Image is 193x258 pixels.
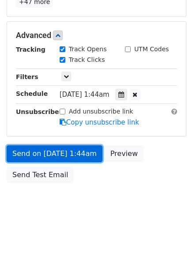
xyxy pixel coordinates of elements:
[60,91,110,99] span: [DATE] 1:44am
[69,45,107,54] label: Track Opens
[16,73,38,80] strong: Filters
[7,145,102,162] a: Send on [DATE] 1:44am
[7,167,74,183] a: Send Test Email
[60,118,139,126] a: Copy unsubscribe link
[16,90,48,97] strong: Schedule
[69,55,105,64] label: Track Clicks
[69,107,133,116] label: Add unsubscribe link
[16,108,59,115] strong: Unsubscribe
[134,45,169,54] label: UTM Codes
[16,46,45,53] strong: Tracking
[149,216,193,258] iframe: Chat Widget
[105,145,144,162] a: Preview
[16,30,177,40] h5: Advanced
